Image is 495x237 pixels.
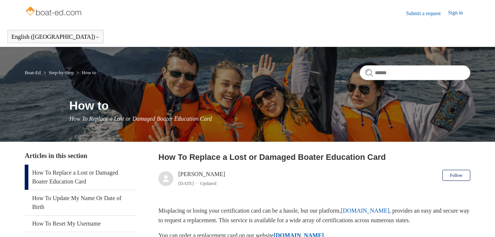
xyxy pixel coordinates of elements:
[360,65,470,80] input: Search
[25,216,136,232] a: How To Reset My Username
[82,70,96,75] a: How to
[69,116,212,122] span: How To Replace a Lost or Damaged Boater Education Card
[158,206,470,225] p: Misplacing or losing your certification card can be a hassle, but our platform, , provides an eas...
[448,9,470,18] a: Sign in
[25,165,136,190] a: How To Replace a Lost or Damaged Boater Education Card
[470,212,489,231] div: Live chat
[25,152,87,159] span: Articles in this section
[25,70,42,75] li: Boat-Ed
[442,170,470,181] button: Follow Article
[69,97,470,114] h1: How to
[200,181,216,186] li: Updated
[178,170,225,188] div: [PERSON_NAME]
[25,70,41,75] a: Boat-Ed
[25,4,83,19] img: Boat-Ed Help Center home page
[49,70,74,75] a: Step-by-Step
[341,207,390,214] a: [DOMAIN_NAME]
[25,190,136,215] a: How To Update My Name Or Date of Birth
[75,70,96,75] li: How to
[42,70,75,75] li: Step-by-Step
[158,151,470,163] h2: How To Replace a Lost or Damaged Boater Education Card
[11,34,100,40] button: English ([GEOGRAPHIC_DATA])
[178,181,194,186] time: 04/08/2025, 11:48
[406,10,448,17] a: Submit a request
